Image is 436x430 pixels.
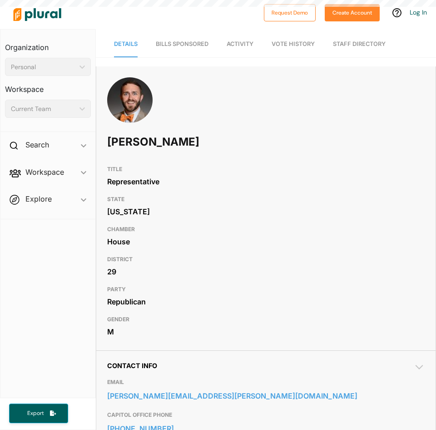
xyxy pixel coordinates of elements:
[21,410,50,417] span: Export
[107,325,425,339] div: M
[107,175,425,188] div: Representative
[5,34,91,54] h3: Organization
[107,205,425,218] div: [US_STATE]
[264,7,316,17] a: Request Demo
[272,40,315,47] span: Vote History
[107,224,425,235] h3: CHAMBER
[107,194,425,205] h3: STATE
[227,40,253,47] span: Activity
[107,284,425,295] h3: PARTY
[107,410,425,420] h3: CAPITOL OFFICE PHONE
[107,128,297,156] h1: [PERSON_NAME]
[114,40,138,47] span: Details
[5,76,91,96] h3: Workspace
[25,140,49,150] h2: Search
[107,164,425,175] h3: TITLE
[272,31,315,57] a: Vote History
[325,4,380,21] button: Create Account
[114,31,138,57] a: Details
[107,77,153,144] img: Headshot of Matt Dubnik
[156,40,208,47] span: Bills Sponsored
[107,389,425,403] a: [PERSON_NAME][EMAIL_ADDRESS][PERSON_NAME][DOMAIN_NAME]
[325,7,380,17] a: Create Account
[107,235,425,248] div: House
[333,31,386,57] a: Staff Directory
[9,404,68,423] button: Export
[107,265,425,278] div: 29
[156,31,208,57] a: Bills Sponsored
[107,377,425,388] h3: EMAIL
[11,62,76,72] div: Personal
[107,295,425,309] div: Republican
[227,31,253,57] a: Activity
[107,362,157,369] span: Contact Info
[410,8,427,16] a: Log In
[107,314,425,325] h3: GENDER
[107,254,425,265] h3: DISTRICT
[264,4,316,21] button: Request Demo
[11,104,76,114] div: Current Team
